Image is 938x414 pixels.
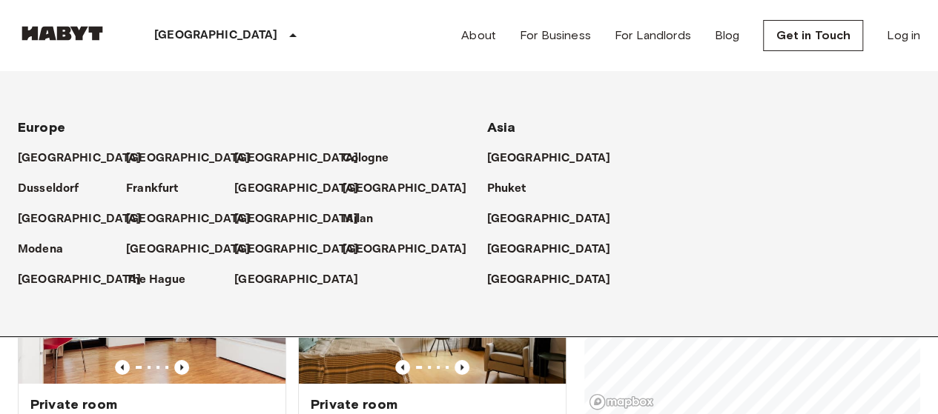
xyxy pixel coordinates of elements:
[487,241,611,258] p: [GEOGRAPHIC_DATA]
[487,119,516,136] span: Asia
[455,360,469,375] button: Previous image
[174,360,189,375] button: Previous image
[126,210,250,228] p: [GEOGRAPHIC_DATA]
[234,210,373,228] a: [GEOGRAPHIC_DATA]
[234,241,373,258] a: [GEOGRAPHIC_DATA]
[343,241,481,258] a: [GEOGRAPHIC_DATA]
[18,210,142,228] p: [GEOGRAPHIC_DATA]
[395,360,410,375] button: Previous image
[18,271,156,289] a: [GEOGRAPHIC_DATA]
[234,180,358,198] p: [GEOGRAPHIC_DATA]
[126,180,193,198] a: Frankfurt
[487,271,611,289] p: [GEOGRAPHIC_DATA]
[887,27,920,44] a: Log in
[343,180,481,198] a: [GEOGRAPHIC_DATA]
[487,150,611,167] p: [GEOGRAPHIC_DATA]
[234,241,358,258] p: [GEOGRAPHIC_DATA]
[18,241,78,258] a: Modena
[115,360,130,375] button: Previous image
[461,27,496,44] a: About
[126,241,265,258] a: [GEOGRAPHIC_DATA]
[487,180,541,198] a: Phuket
[126,150,265,167] a: [GEOGRAPHIC_DATA]
[343,210,373,228] p: Milan
[487,150,626,167] a: [GEOGRAPHIC_DATA]
[487,241,626,258] a: [GEOGRAPHIC_DATA]
[343,210,388,228] a: Milan
[311,395,397,413] span: Private room
[18,119,65,136] span: Europe
[18,150,142,167] p: [GEOGRAPHIC_DATA]
[615,27,691,44] a: For Landlords
[126,271,185,289] p: The Hague
[126,180,178,198] p: Frankfurt
[343,150,389,167] p: Cologne
[343,150,403,167] a: Cologne
[234,210,358,228] p: [GEOGRAPHIC_DATA]
[234,271,373,289] a: [GEOGRAPHIC_DATA]
[126,150,250,167] p: [GEOGRAPHIC_DATA]
[487,210,626,228] a: [GEOGRAPHIC_DATA]
[126,271,200,289] a: The Hague
[18,180,79,198] p: Dusseldorf
[234,150,358,167] p: [GEOGRAPHIC_DATA]
[487,271,626,289] a: [GEOGRAPHIC_DATA]
[18,26,107,41] img: Habyt
[18,210,156,228] a: [GEOGRAPHIC_DATA]
[126,210,265,228] a: [GEOGRAPHIC_DATA]
[154,27,278,44] p: [GEOGRAPHIC_DATA]
[234,271,358,289] p: [GEOGRAPHIC_DATA]
[487,210,611,228] p: [GEOGRAPHIC_DATA]
[30,395,117,413] span: Private room
[18,271,142,289] p: [GEOGRAPHIC_DATA]
[18,150,156,167] a: [GEOGRAPHIC_DATA]
[18,241,63,258] p: Modena
[234,180,373,198] a: [GEOGRAPHIC_DATA]
[18,180,94,198] a: Dusseldorf
[487,180,526,198] p: Phuket
[343,180,466,198] p: [GEOGRAPHIC_DATA]
[520,27,591,44] a: For Business
[343,241,466,258] p: [GEOGRAPHIC_DATA]
[126,241,250,258] p: [GEOGRAPHIC_DATA]
[589,393,654,410] a: Mapbox logo
[715,27,740,44] a: Blog
[234,150,373,167] a: [GEOGRAPHIC_DATA]
[763,20,863,51] a: Get in Touch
